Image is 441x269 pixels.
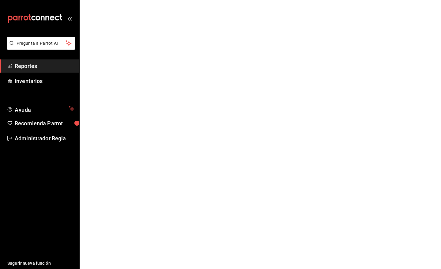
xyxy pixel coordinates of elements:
span: Reportes [15,62,74,70]
span: Inventarios [15,77,74,85]
span: Administrador Regia [15,134,74,142]
button: Pregunta a Parrot AI [7,37,75,50]
button: open_drawer_menu [67,16,72,21]
span: Pregunta a Parrot AI [17,40,66,47]
span: Recomienda Parrot [15,119,74,127]
span: Sugerir nueva función [7,260,74,267]
a: Pregunta a Parrot AI [4,44,75,51]
span: Ayuda [15,105,66,112]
